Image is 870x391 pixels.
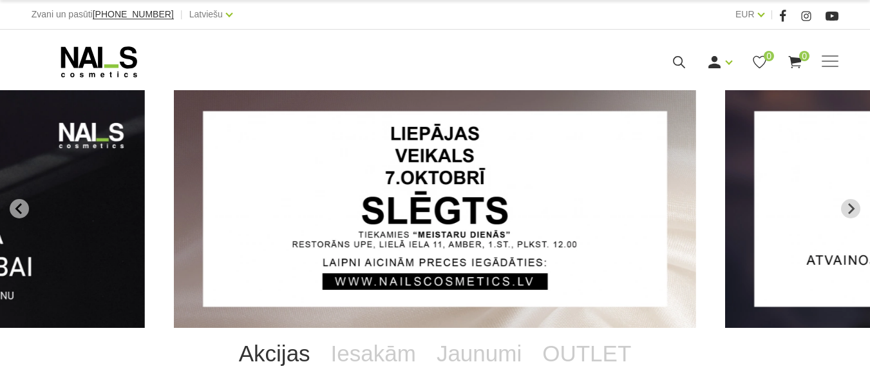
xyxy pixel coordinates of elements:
[93,10,174,19] a: [PHONE_NUMBER]
[321,328,426,379] a: Iesakām
[799,51,809,61] span: 0
[180,6,183,23] span: |
[532,328,641,379] a: OUTLET
[10,199,29,218] button: Go to last slide
[764,51,774,61] span: 0
[426,328,532,379] a: Jaunumi
[189,6,223,22] a: Latviešu
[752,54,768,70] a: 0
[787,54,803,70] a: 0
[771,6,773,23] span: |
[229,328,321,379] a: Akcijas
[841,199,860,218] button: Next slide
[32,6,174,23] div: Zvani un pasūti
[93,9,174,19] span: [PHONE_NUMBER]
[735,6,755,22] a: EUR
[174,90,696,328] li: 1 of 13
